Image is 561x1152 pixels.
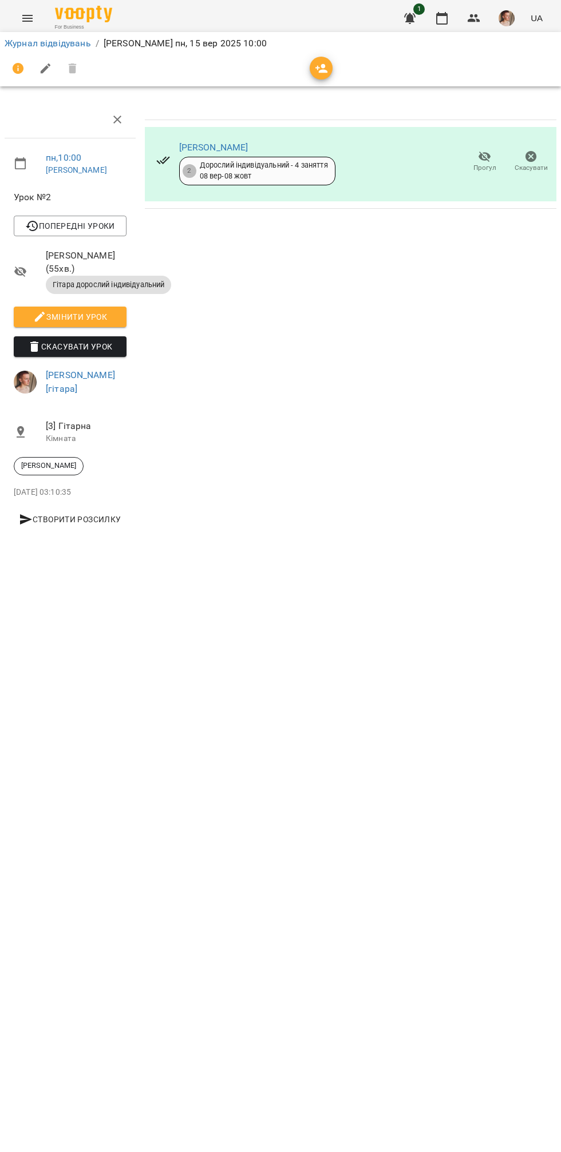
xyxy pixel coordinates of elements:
[46,165,107,174] a: [PERSON_NAME]
[179,142,248,153] a: [PERSON_NAME]
[55,23,112,31] span: For Business
[183,164,196,178] div: 2
[200,160,328,181] div: Дорослий індивідуальний - 4 заняття 08 вер - 08 жовт
[499,10,515,26] img: 17edbb4851ce2a096896b4682940a88a.jfif
[14,216,127,236] button: Попередні уроки
[526,7,547,29] button: UA
[46,433,127,444] p: Кімната
[14,190,127,204] span: Урок №2
[14,509,127,530] button: Створити розсилку
[55,6,112,22] img: Voopty Logo
[14,371,37,394] img: 17edbb4851ce2a096896b4682940a88a.jfif
[515,163,548,173] span: Скасувати
[18,513,122,526] span: Створити розсилку
[46,370,115,394] a: [PERSON_NAME] [гітара]
[104,37,267,50] p: [PERSON_NAME] пн, 15 вер 2025 10:00
[46,249,127,276] span: [PERSON_NAME] ( 55 хв. )
[461,146,508,178] button: Прогул
[23,310,117,324] span: Змінити урок
[14,457,84,475] div: [PERSON_NAME]
[23,340,117,353] span: Скасувати Урок
[413,3,425,15] span: 1
[508,146,554,178] button: Скасувати
[23,219,117,233] span: Попередні уроки
[46,419,127,433] span: [3] Гітарна
[473,163,496,173] span: Прогул
[5,37,556,50] nav: breadcrumb
[531,12,543,24] span: UA
[5,38,91,49] a: Журнал відвідувань
[46,152,81,163] a: пн , 10:00
[14,307,127,327] button: Змінити урок
[46,280,171,290] span: Гітара дорослий індивідуальний
[14,487,127,498] p: [DATE] 03:10:35
[14,5,41,32] button: Menu
[14,336,127,357] button: Скасувати Урок
[14,460,83,471] span: [PERSON_NAME]
[96,37,99,50] li: /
